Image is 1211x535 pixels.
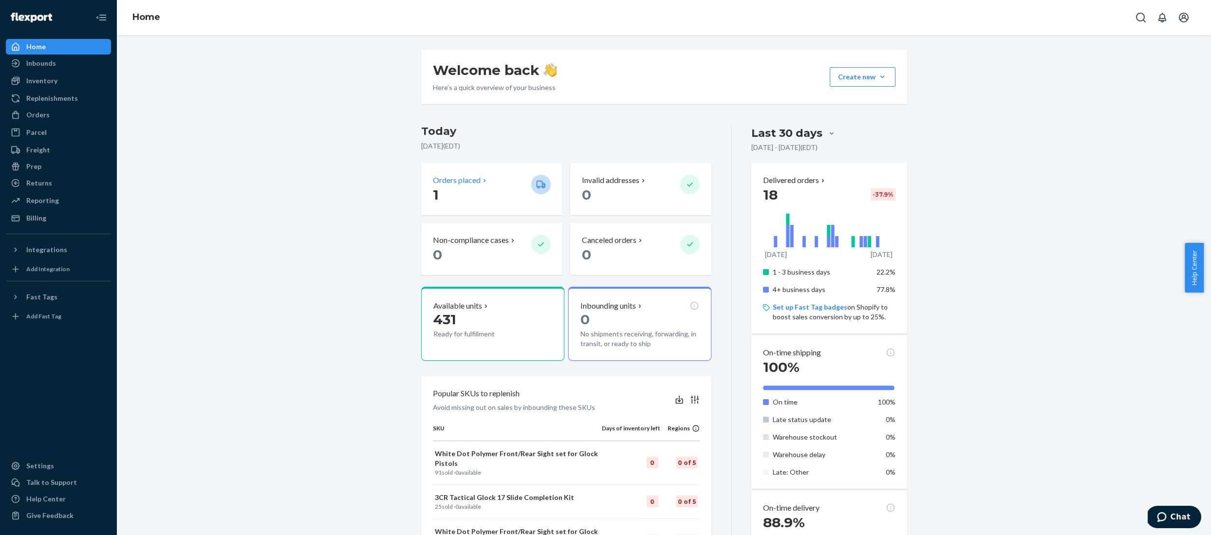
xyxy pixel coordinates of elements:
a: Settings [6,458,111,474]
a: Freight [6,142,111,158]
button: Close Navigation [92,8,111,27]
button: Delivered orders [763,175,827,186]
span: 0 [582,186,591,203]
p: On time [773,397,869,407]
img: Flexport logo [11,13,52,22]
a: Reporting [6,193,111,208]
span: 0% [886,468,895,476]
div: Freight [26,145,50,155]
span: 18 [763,186,778,203]
div: Orders [26,110,50,120]
a: Billing [6,210,111,226]
p: 1 - 3 business days [773,267,869,277]
p: Popular SKUs to replenish [433,388,520,399]
a: Home [6,39,111,55]
th: Days of inventory left [602,424,660,441]
div: -37.9 % [871,188,895,201]
a: Help Center [6,491,111,507]
p: [DATE] [765,250,787,259]
div: Add Integration [26,265,70,273]
div: Inventory [26,76,57,86]
span: 100% [763,359,800,375]
div: Home [26,42,46,52]
a: Home [132,12,160,22]
a: Replenishments [6,91,111,106]
a: Add Fast Tag [6,309,111,324]
p: Inbounding units [580,300,636,312]
img: logo_orange.svg [16,16,23,23]
div: 0 of 5 [676,496,698,507]
p: [DATE] ( EDT ) [421,141,712,151]
p: Warehouse delay [773,450,869,460]
div: Reporting [26,196,59,205]
p: Late status update [773,415,869,424]
span: 0% [886,450,895,459]
div: 0 of 5 [676,457,698,468]
p: 4+ business days [773,285,869,295]
div: Inbounds [26,58,56,68]
button: Invalid addresses 0 [570,163,711,215]
div: Returns [26,178,52,188]
a: Parcel [6,125,111,140]
div: Keywords by Traffic [108,57,164,64]
span: 0 [433,246,442,263]
a: Prep [6,159,111,174]
img: website_grey.svg [16,25,23,33]
p: sold · available [435,468,600,477]
div: Domain: [DOMAIN_NAME] [25,25,107,33]
div: Add Fast Tag [26,312,61,320]
button: Non-compliance cases 0 [421,223,562,275]
span: 0 [582,246,591,263]
span: 0% [886,415,895,424]
p: Non-compliance cases [433,235,509,246]
p: On-time shipping [763,347,821,358]
span: 1 [433,186,439,203]
div: v 4.0.25 [27,16,48,23]
img: tab_domain_overview_orange.svg [26,56,34,64]
div: Regions [660,424,700,432]
button: Inbounding units0No shipments receiving, forwarding, in transit, or ready to ship [568,287,711,361]
p: No shipments receiving, forwarding, in transit, or ready to ship [580,329,699,349]
div: Last 30 days [751,126,822,141]
span: 25 [435,503,442,510]
span: 88.9% [763,514,805,531]
button: Talk to Support [6,475,111,490]
button: Create new [830,67,895,87]
p: Invalid addresses [582,175,639,186]
button: Fast Tags [6,289,111,305]
button: Open notifications [1153,8,1172,27]
a: Add Integration [6,261,111,277]
button: Available units431Ready for fulfillment [421,287,564,361]
span: 0% [886,433,895,441]
h3: Today [421,124,712,139]
span: 91 [435,469,442,476]
p: Ready for fulfillment [433,329,523,339]
span: 77.8% [876,285,895,294]
a: Orders [6,107,111,123]
ol: breadcrumbs [125,3,168,32]
button: Help Center [1185,243,1204,293]
div: Integrations [26,245,67,255]
div: Domain Overview [37,57,87,64]
span: 100% [878,398,895,406]
p: Here’s a quick overview of your business [433,83,557,92]
div: Help Center [26,494,66,504]
div: 0 [647,496,658,507]
a: Returns [6,175,111,191]
span: 0 [580,311,590,328]
img: hand-wave emoji [543,63,557,77]
span: 431 [433,311,456,328]
img: tab_keywords_by_traffic_grey.svg [97,56,105,64]
div: Settings [26,461,54,471]
a: Inventory [6,73,111,89]
p: Late: Other [773,467,869,477]
h1: Welcome back [433,61,557,79]
button: Open Search Box [1131,8,1151,27]
span: 0 [455,503,459,510]
p: sold · available [435,502,600,511]
div: Prep [26,162,41,171]
span: 0 [455,469,459,476]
